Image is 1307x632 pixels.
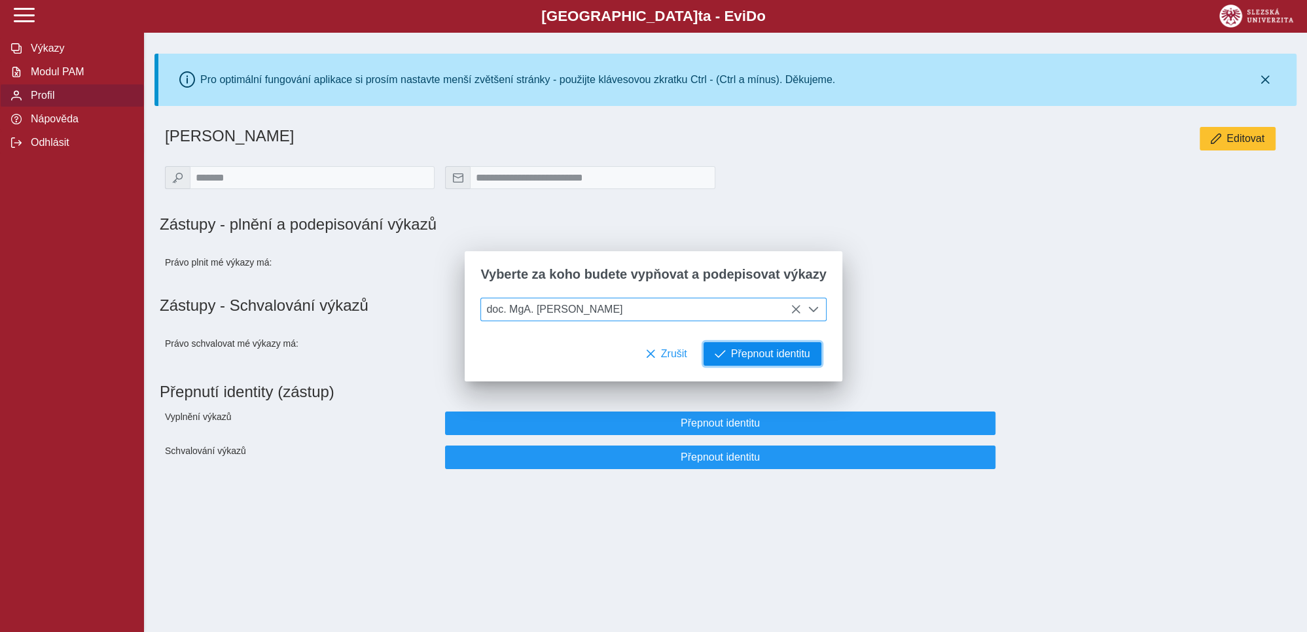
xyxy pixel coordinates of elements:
[27,43,133,54] span: Výkazy
[731,348,810,360] span: Přepnout identitu
[704,342,821,366] button: Přepnout identitu
[746,8,757,24] span: D
[27,90,133,101] span: Profil
[698,8,702,24] span: t
[27,113,133,125] span: Nápověda
[480,267,826,282] span: Vyberte za koho budete vypňovat a podepisovat výkazy
[165,127,902,145] h1: [PERSON_NAME]
[481,298,801,321] span: doc. MgA. [PERSON_NAME]
[1219,5,1293,27] img: logo_web_su.png
[200,74,835,86] div: Pro optimální fungování aplikace si prosím nastavte menší zvětšení stránky - použijte klávesovou ...
[27,66,133,78] span: Modul PAM
[1226,133,1264,145] span: Editovat
[160,440,440,474] div: Schvalování výkazů
[27,137,133,149] span: Odhlásit
[445,446,995,469] button: Přepnout identitu
[456,451,984,463] span: Přepnout identitu
[160,325,440,362] div: Právo schvalovat mé výkazy má:
[160,296,1291,315] h1: Zástupy - Schvalování výkazů
[1200,127,1276,150] button: Editovat
[160,406,440,440] div: Vyplnění výkazů
[456,417,984,429] span: Přepnout identitu
[757,8,766,24] span: o
[160,215,902,234] h1: Zástupy - plnění a podepisování výkazů
[39,8,1268,25] b: [GEOGRAPHIC_DATA] a - Evi
[160,377,1281,406] h1: Přepnutí identity (zástup)
[634,342,698,366] button: Zrušit
[445,412,995,435] button: Přepnout identitu
[661,348,687,360] span: Zrušit
[160,244,440,281] div: Právo plnit mé výkazy má:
